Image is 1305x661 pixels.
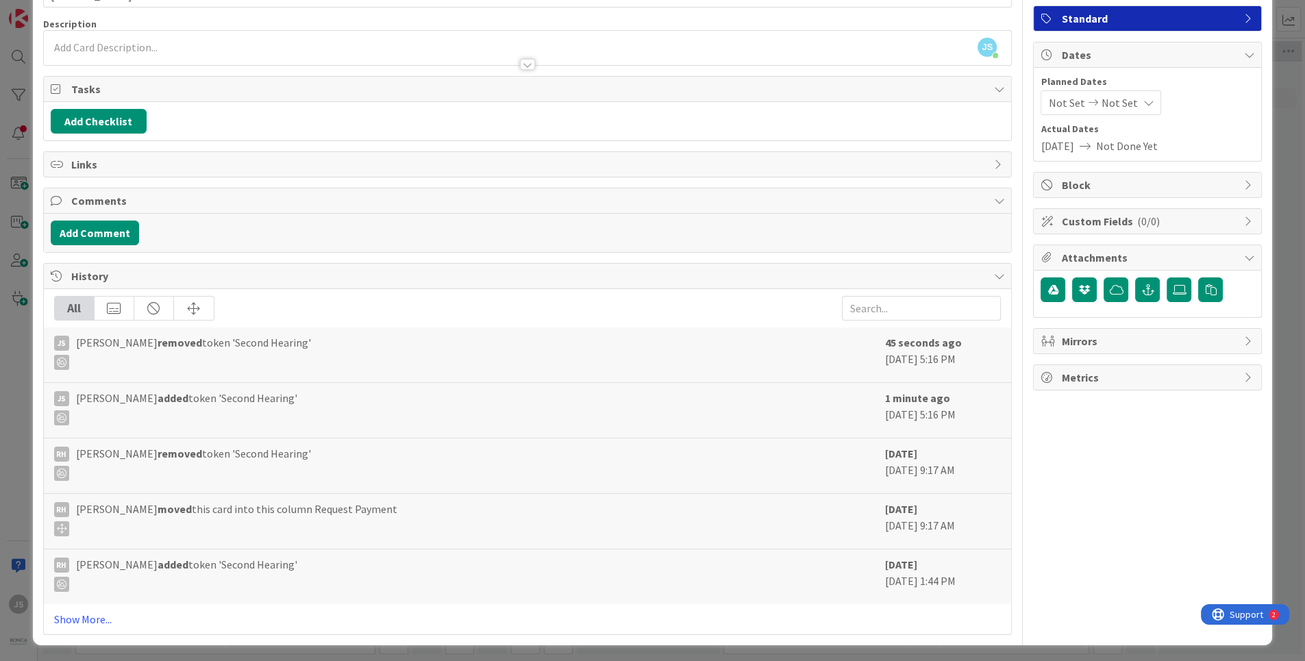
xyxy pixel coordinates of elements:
[1136,214,1159,228] span: ( 0/0 )
[1061,47,1236,63] span: Dates
[158,447,202,460] b: removed
[1041,138,1073,154] span: [DATE]
[1061,10,1236,27] span: Standard
[54,558,69,573] div: RH
[71,192,987,209] span: Comments
[71,156,987,173] span: Links
[884,558,917,571] b: [DATE]
[71,268,987,284] span: History
[158,336,202,349] b: removed
[71,81,987,97] span: Tasks
[884,447,917,460] b: [DATE]
[158,502,192,516] b: moved
[1061,213,1236,229] span: Custom Fields
[978,38,997,57] span: JS
[884,501,1001,542] div: [DATE] 9:17 AM
[76,334,311,370] span: [PERSON_NAME] token 'Second Hearing'
[884,336,961,349] b: 45 seconds ago
[158,558,188,571] b: added
[884,390,1001,431] div: [DATE] 5:16 PM
[29,2,62,18] span: Support
[1061,177,1236,193] span: Block
[54,391,69,406] div: JS
[1061,249,1236,266] span: Attachments
[43,18,97,30] span: Description
[55,297,95,320] div: All
[884,334,1001,375] div: [DATE] 5:16 PM
[1101,95,1137,111] span: Not Set
[884,502,917,516] b: [DATE]
[71,5,75,16] div: 2
[884,445,1001,486] div: [DATE] 9:17 AM
[76,556,297,592] span: [PERSON_NAME] token 'Second Hearing'
[54,611,1002,627] a: Show More...
[1048,95,1084,111] span: Not Set
[1041,75,1254,89] span: Planned Dates
[76,390,297,425] span: [PERSON_NAME] token 'Second Hearing'
[1061,369,1236,386] span: Metrics
[54,447,69,462] div: RH
[884,391,949,405] b: 1 minute ago
[1095,138,1157,154] span: Not Done Yet
[51,109,147,134] button: Add Checklist
[54,336,69,351] div: JS
[51,221,139,245] button: Add Comment
[54,502,69,517] div: RH
[76,501,397,536] span: [PERSON_NAME] this card into this column Request Payment
[1041,122,1254,136] span: Actual Dates
[1061,333,1236,349] span: Mirrors
[884,556,1001,597] div: [DATE] 1:44 PM
[158,391,188,405] b: added
[842,296,1001,321] input: Search...
[76,445,311,481] span: [PERSON_NAME] token 'Second Hearing'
